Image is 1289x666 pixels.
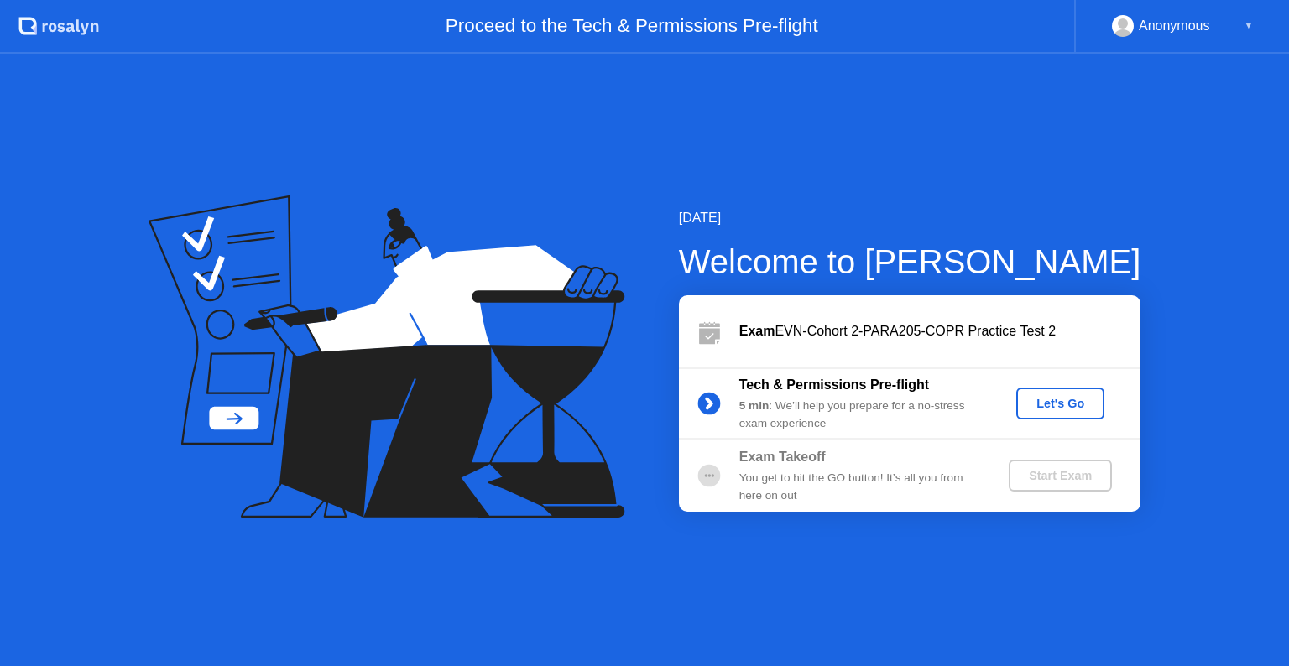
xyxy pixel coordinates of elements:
b: Tech & Permissions Pre-flight [739,377,929,392]
div: : We’ll help you prepare for a no-stress exam experience [739,398,981,432]
div: [DATE] [679,208,1141,228]
div: Let's Go [1023,397,1098,410]
button: Start Exam [1009,460,1112,492]
b: Exam [739,324,775,338]
div: Start Exam [1015,469,1105,482]
button: Let's Go [1016,388,1104,419]
div: ▼ [1245,15,1253,37]
div: You get to hit the GO button! It’s all you from here on out [739,470,981,504]
div: EVN-Cohort 2-PARA205-COPR Practice Test 2 [739,321,1140,341]
b: Exam Takeoff [739,450,826,464]
div: Anonymous [1139,15,1210,37]
b: 5 min [739,399,770,412]
div: Welcome to [PERSON_NAME] [679,237,1141,287]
